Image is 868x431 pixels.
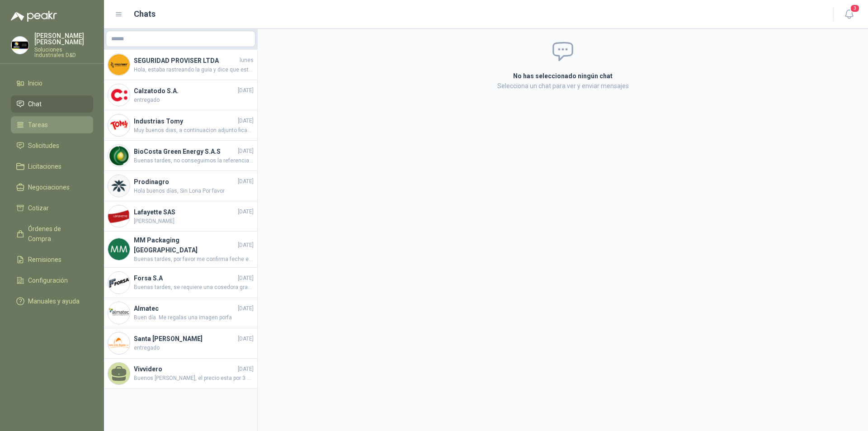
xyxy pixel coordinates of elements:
[104,359,257,389] a: Vivvidero[DATE]Buenos [PERSON_NAME], el precio esta por 3 metros..
[28,296,80,306] span: Manuales y ayuda
[104,110,257,141] a: Company LogoIndustrias Tomy[DATE]Muy buenos dias, a continuacion adjunto ficah tecnica el certifi...
[134,96,254,104] span: entregado
[134,56,238,66] h4: SEGURIDAD PROVISER LTDA
[28,203,49,213] span: Cotizar
[240,56,254,65] span: lunes
[405,81,721,91] p: Selecciona un chat para ver y enviar mensajes
[238,147,254,156] span: [DATE]
[11,199,93,217] a: Cotizar
[108,272,130,294] img: Company Logo
[238,117,254,125] span: [DATE]
[104,80,257,110] a: Company LogoCalzatodo S.A.[DATE]entregado
[28,182,70,192] span: Negociaciones
[11,293,93,310] a: Manuales y ayuda
[104,50,257,80] a: Company LogoSEGURIDAD PROVISER LTDAlunesHola, estaba rastreando la guia y dice que esta en reparto
[28,275,68,285] span: Configuración
[238,274,254,283] span: [DATE]
[11,95,93,113] a: Chat
[850,4,860,13] span: 3
[11,251,93,268] a: Remisiones
[108,332,130,354] img: Company Logo
[104,232,257,268] a: Company LogoMM Packaging [GEOGRAPHIC_DATA][DATE]Buenas tardes, por favor me confirma feche estima...
[134,217,254,226] span: [PERSON_NAME]
[134,344,254,352] span: entregado
[34,33,93,45] p: [PERSON_NAME] [PERSON_NAME]
[134,177,236,187] h4: Prodinagro
[134,283,254,292] span: Buenas tardes, se requiere una cosedora grande, Idustrial, pienso que la cotizada no es lo que ne...
[104,268,257,298] a: Company LogoForsa S.A[DATE]Buenas tardes, se requiere una cosedora grande, Idustrial, pienso que ...
[841,6,857,23] button: 3
[11,220,93,247] a: Órdenes de Compra
[11,272,93,289] a: Configuración
[11,137,93,154] a: Solicitudes
[238,335,254,343] span: [DATE]
[134,313,254,322] span: Buen día. Me regalas una imagen porfa
[238,241,254,250] span: [DATE]
[108,238,130,260] img: Company Logo
[134,116,236,126] h4: Industrias Tomy
[11,179,93,196] a: Negociaciones
[134,207,236,217] h4: Lafayette SAS
[238,86,254,95] span: [DATE]
[28,78,42,88] span: Inicio
[405,71,721,81] h2: No has seleccionado ningún chat
[134,156,254,165] span: Buenas tardes, no conseguimos la referencia de la pulidora adjunto foto de herramienta. Por favor...
[28,99,42,109] span: Chat
[238,304,254,313] span: [DATE]
[238,365,254,374] span: [DATE]
[134,255,254,264] span: Buenas tardes, por favor me confirma feche estimada del llegada del equipo. gracias.
[108,302,130,324] img: Company Logo
[134,273,236,283] h4: Forsa S.A
[104,328,257,359] a: Company LogoSanta [PERSON_NAME][DATE]entregado
[134,303,236,313] h4: Almatec
[11,75,93,92] a: Inicio
[134,235,236,255] h4: MM Packaging [GEOGRAPHIC_DATA]
[28,224,85,244] span: Órdenes de Compra
[104,298,257,328] a: Company LogoAlmatec[DATE]Buen día. Me regalas una imagen porfa
[134,147,236,156] h4: BioCosta Green Energy S.A.S
[134,374,254,383] span: Buenos [PERSON_NAME], el precio esta por 3 metros..
[134,187,254,195] span: Hola buenos días, Sin Lona Por favor
[104,141,257,171] a: Company LogoBioCosta Green Energy S.A.S[DATE]Buenas tardes, no conseguimos la referencia de la pu...
[134,8,156,20] h1: Chats
[238,208,254,216] span: [DATE]
[134,126,254,135] span: Muy buenos dias, a continuacion adjunto ficah tecnica el certificado se comparte despues de la co...
[28,120,48,130] span: Tareas
[108,114,130,136] img: Company Logo
[104,201,257,232] a: Company LogoLafayette SAS[DATE][PERSON_NAME]
[11,37,28,54] img: Company Logo
[134,66,254,74] span: Hola, estaba rastreando la guia y dice que esta en reparto
[11,116,93,133] a: Tareas
[11,11,57,22] img: Logo peakr
[28,141,59,151] span: Solicitudes
[104,171,257,201] a: Company LogoProdinagro[DATE]Hola buenos días, Sin Lona Por favor
[108,145,130,166] img: Company Logo
[134,364,236,374] h4: Vivvidero
[108,175,130,197] img: Company Logo
[34,47,93,58] p: Soluciones Industriales D&D
[28,255,61,265] span: Remisiones
[134,334,236,344] h4: Santa [PERSON_NAME]
[134,86,236,96] h4: Calzatodo S.A.
[108,84,130,106] img: Company Logo
[108,205,130,227] img: Company Logo
[28,161,61,171] span: Licitaciones
[238,177,254,186] span: [DATE]
[11,158,93,175] a: Licitaciones
[108,54,130,76] img: Company Logo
